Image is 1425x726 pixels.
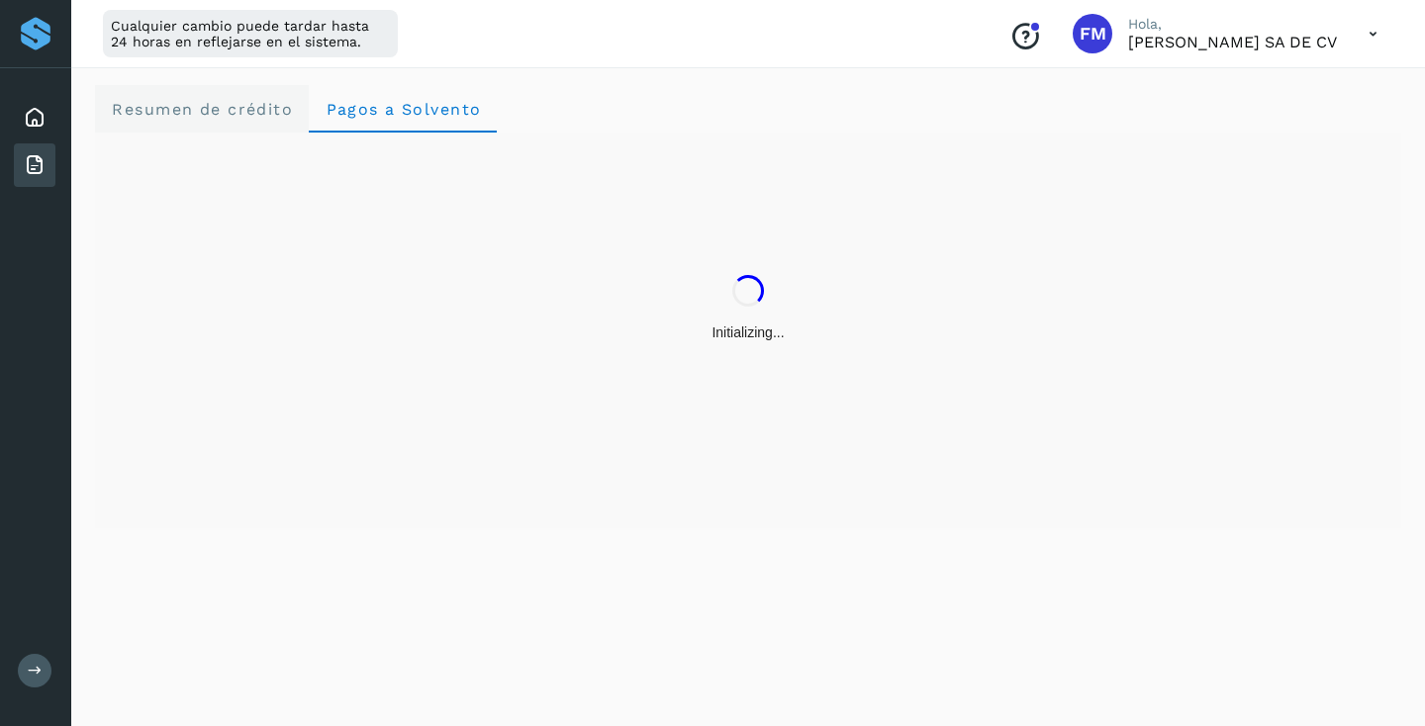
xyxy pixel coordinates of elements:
p: FLETES MAGOS SA DE CV [1128,33,1337,51]
div: Inicio [14,96,55,139]
span: Resumen de crédito [111,100,293,119]
p: Hola, [1128,16,1337,33]
span: Pagos a Solvento [325,100,481,119]
div: Cualquier cambio puede tardar hasta 24 horas en reflejarse en el sistema. [103,10,398,57]
div: Facturas [14,143,55,187]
